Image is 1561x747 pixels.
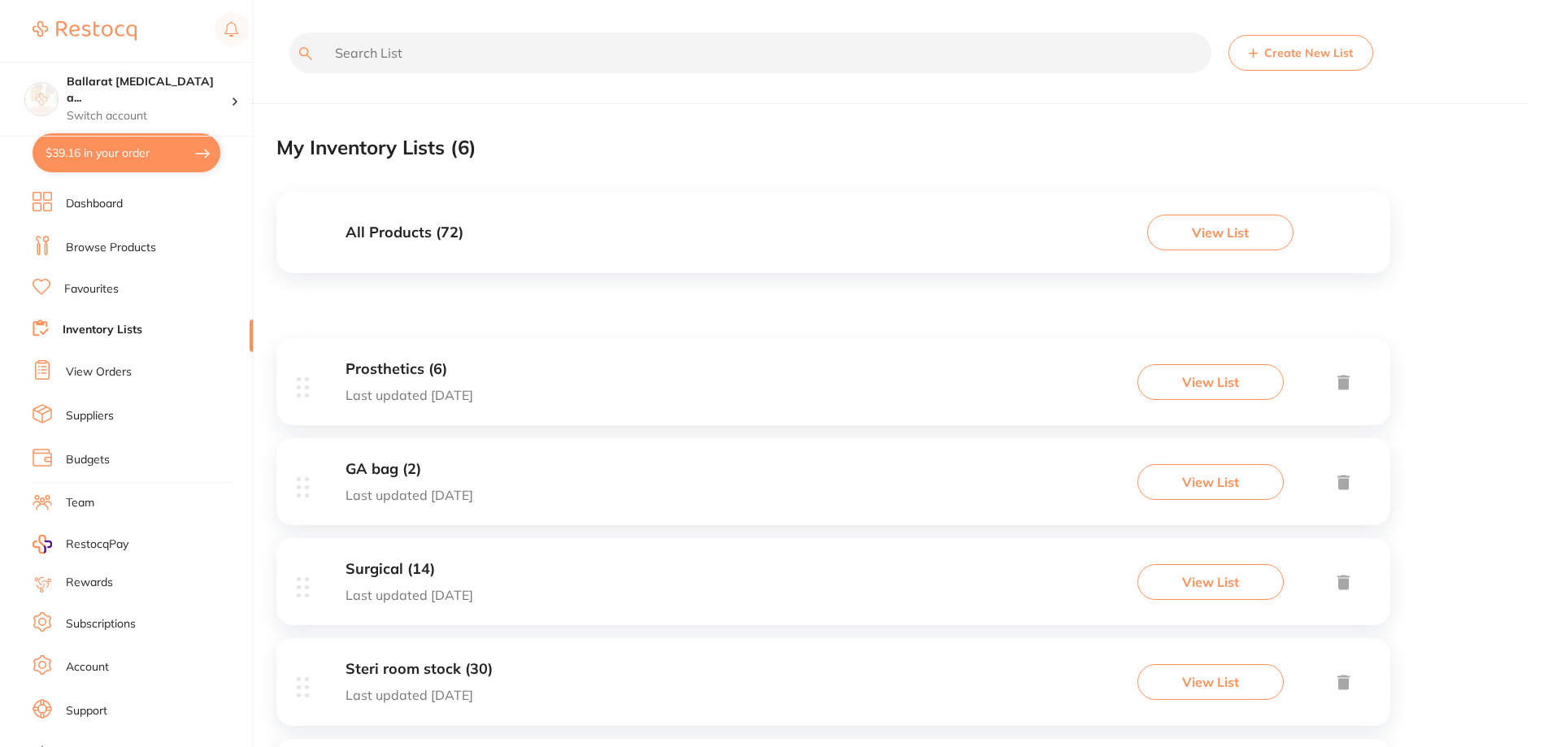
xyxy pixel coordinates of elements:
[1147,215,1294,250] button: View List
[66,575,113,591] a: Rewards
[66,364,132,380] a: View Orders
[346,388,473,402] p: Last updated [DATE]
[66,240,156,256] a: Browse Products
[289,33,1211,73] input: Search List
[66,616,136,632] a: Subscriptions
[346,488,473,502] p: Last updated [DATE]
[66,659,109,675] a: Account
[67,108,231,124] p: Switch account
[64,281,119,297] a: Favourites
[66,196,123,212] a: Dashboard
[346,661,493,678] h3: Steri room stock (30)
[346,361,473,378] h3: Prosthetics (6)
[1137,364,1284,400] button: View List
[346,561,473,578] h3: Surgical (14)
[66,452,110,468] a: Budgets
[66,536,128,553] span: RestocqPay
[346,461,473,478] h3: GA bag (2)
[66,495,94,511] a: Team
[346,224,463,241] h3: All Products ( 72 )
[276,137,476,159] h2: My Inventory Lists ( 6 )
[33,133,220,172] button: $39.16 in your order
[276,438,1390,538] div: GA bag (2)Last updated [DATE]View List
[33,12,137,50] a: Restocq Logo
[63,322,142,338] a: Inventory Lists
[33,535,52,554] img: RestocqPay
[33,21,137,41] img: Restocq Logo
[67,74,231,106] h4: Ballarat Wisdom Tooth and Implant Centre
[66,703,107,719] a: Support
[1137,464,1284,500] button: View List
[346,688,493,702] p: Last updated [DATE]
[33,535,128,554] a: RestocqPay
[1228,35,1373,71] button: Create New List
[346,588,473,602] p: Last updated [DATE]
[276,638,1390,738] div: Steri room stock (30)Last updated [DATE]View List
[1137,664,1284,700] button: View List
[1137,564,1284,600] button: View List
[25,83,58,115] img: Ballarat Wisdom Tooth and Implant Centre
[276,338,1390,438] div: Prosthetics (6)Last updated [DATE]View List
[66,408,114,424] a: Suppliers
[276,538,1390,638] div: Surgical (14)Last updated [DATE]View List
